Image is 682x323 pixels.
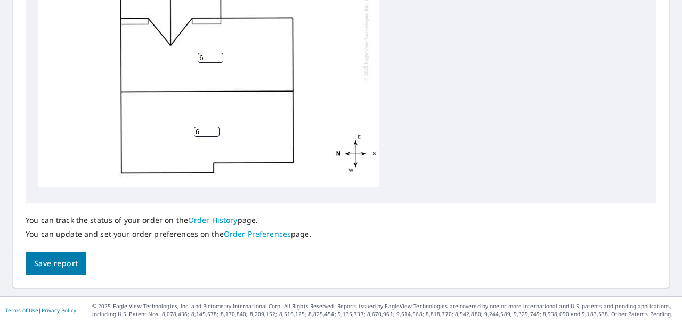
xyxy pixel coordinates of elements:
button: Save report [26,252,86,276]
p: You can track the status of your order on the page. [26,216,312,225]
a: Privacy Policy [42,307,76,314]
a: Terms of Use [5,307,38,314]
a: Order Preferences [224,229,291,239]
a: Order History [188,215,238,225]
p: You can update and set your order preferences on the page. [26,229,312,239]
p: © 2025 Eagle View Technologies, Inc. and Pictometry International Corp. All Rights Reserved. Repo... [92,302,677,318]
p: | [5,307,76,313]
span: Save report [34,257,78,270]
